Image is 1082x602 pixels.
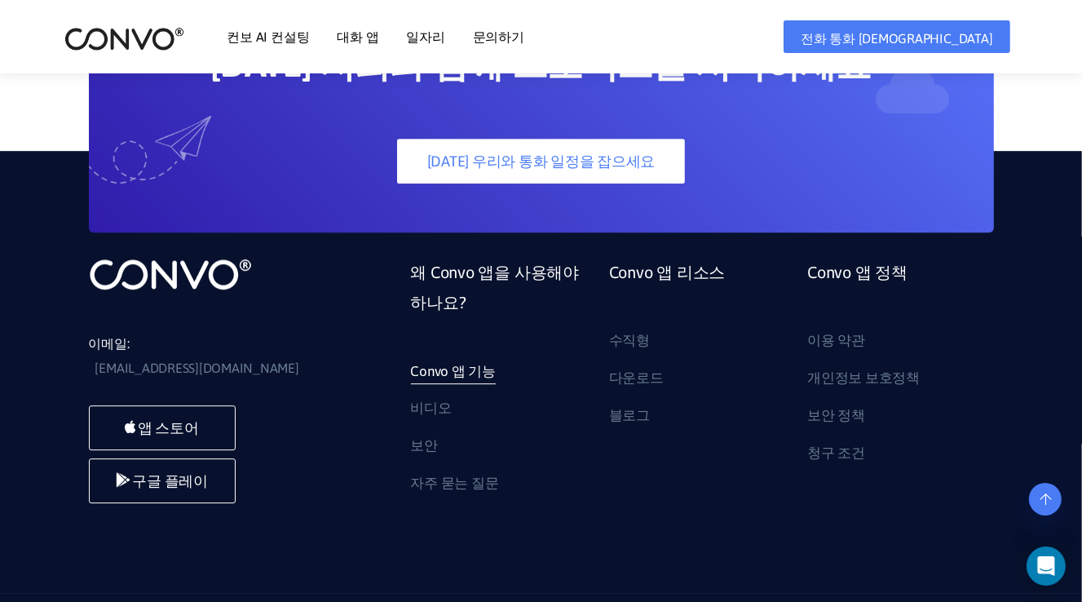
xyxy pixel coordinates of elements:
[807,407,865,423] font: 보안 정책
[609,332,650,348] font: 수직형
[138,420,199,437] font: 앱 스토어
[609,407,650,423] font: 블로그
[411,437,439,454] font: 보안
[411,396,452,422] a: 비디오
[227,29,310,44] font: 컨보 AI 컨설팅
[609,370,664,386] font: 다운로드
[397,139,685,184] a: [DATE] 우리와 통화 일정을 잡으세요
[227,30,310,43] a: 컨보 AI 컨설팅
[807,370,920,386] font: 개인정보 보호정책
[411,433,439,459] a: 보안
[807,365,920,392] a: 개인정보 보호정책
[89,405,236,450] a: 앱 스토어
[473,30,524,43] a: 문의하기
[609,328,650,354] a: 수직형
[427,153,656,170] font: [DATE] 우리와 통화 일정을 잡으세요
[411,359,497,385] a: Convo 앱 기능
[411,400,452,416] font: 비디오
[807,403,865,429] a: 보안 정책
[399,257,994,508] div: 보행인
[337,30,378,43] a: 대화 앱
[411,475,499,491] font: 자주 묻는 질문
[807,445,865,461] font: 청구 조건
[411,363,497,379] font: Convo 앱 기능
[89,458,236,503] a: 구글 플레이
[784,20,1009,53] a: 전화 통화 [DEMOGRAPHIC_DATA]
[609,403,650,429] a: 블로그
[411,471,499,497] a: 자주 묻는 질문
[609,365,664,392] a: 다운로드
[807,440,865,467] a: 청구 조건
[64,26,184,51] img: logo_2.png
[411,263,579,312] font: 왜 Convo 앱을 사용해야 하나요?
[89,257,252,291] img: 로고를 찾을 수 없음
[807,328,865,354] a: 이용 약관
[807,263,908,281] font: Convo 앱 정책
[89,336,130,351] font: 이메일:
[406,30,444,43] a: 일자리
[1027,547,1066,586] div: Open Intercom Messenger
[132,473,208,490] font: 구글 플레이
[801,31,992,46] font: 전화 통화 [DEMOGRAPHIC_DATA]
[406,29,444,44] font: 일자리
[473,29,524,44] font: 문의하기
[95,361,299,375] font: [EMAIL_ADDRESS][DOMAIN_NAME]
[807,332,865,348] font: 이용 약관
[95,356,299,381] a: [EMAIL_ADDRESS][DOMAIN_NAME]
[337,29,378,44] font: 대화 앱
[609,263,725,281] font: Convo 앱 리소스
